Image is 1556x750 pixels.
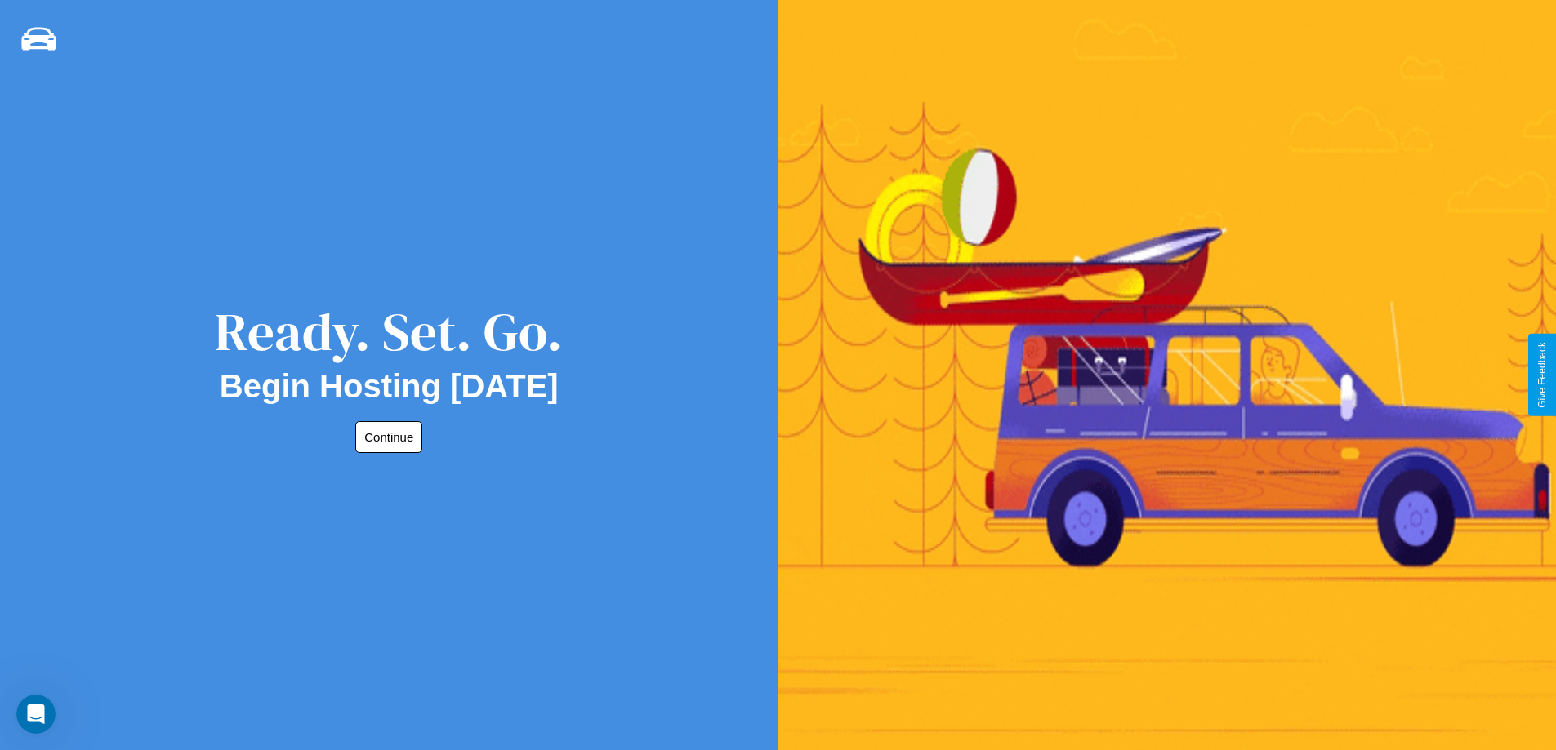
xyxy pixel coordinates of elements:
[16,695,56,734] iframe: Intercom live chat
[215,295,563,368] div: Ready. Set. Go.
[355,421,422,453] button: Continue
[220,368,559,405] h2: Begin Hosting [DATE]
[1536,342,1548,408] div: Give Feedback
